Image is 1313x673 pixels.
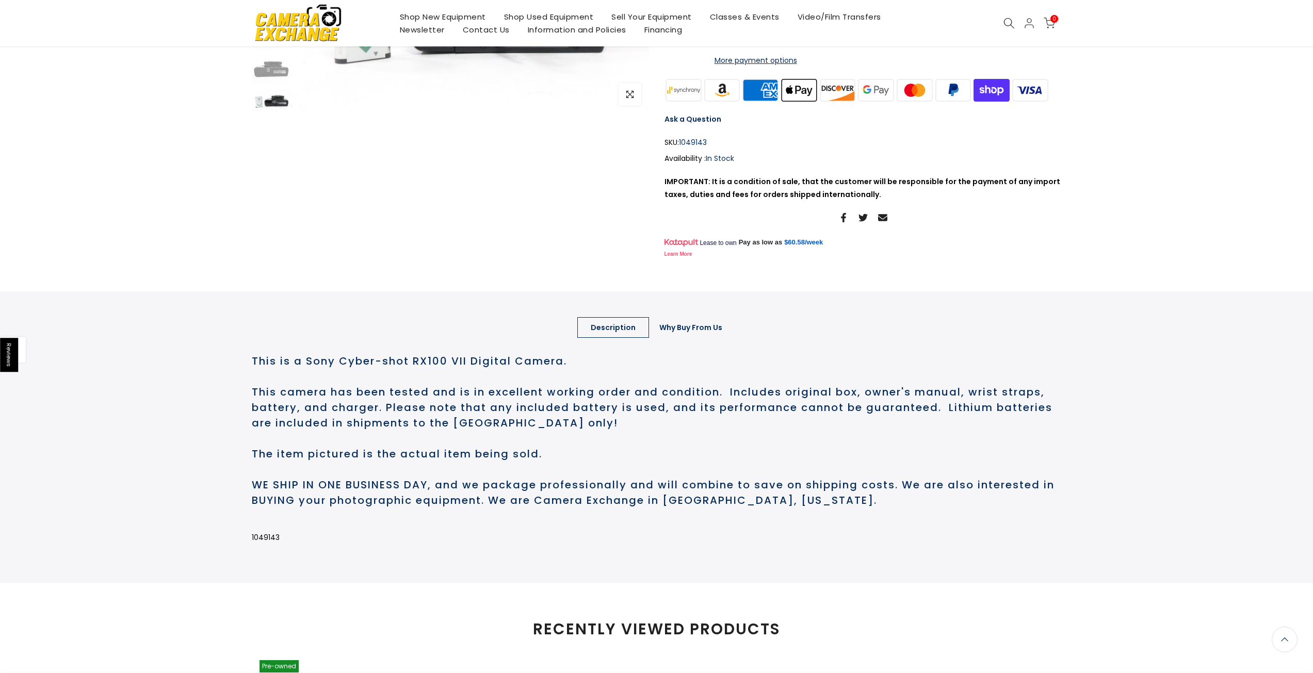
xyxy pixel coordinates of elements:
img: master [895,77,934,103]
span: Pay as low as [739,238,783,247]
span: RECENTLY VIEWED PRODUCTS [533,621,781,637]
a: $60.58/week [784,238,823,247]
a: Classes & Events [701,10,788,23]
img: google pay [857,77,896,103]
img: Sony Cyber-shot RX100 VII Digital Camera Digital Cameras - Digital Point and Shoot Cameras Sony 1... [252,56,293,85]
div: SKU: [664,136,1062,149]
img: synchrony [664,77,703,103]
a: Ask a Question [664,114,721,124]
a: Shop Used Equipment [495,10,603,23]
a: Why Buy From Us [646,317,736,338]
a: Video/Film Transfers [788,10,890,23]
strong: IMPORTANT: It is a condition of sale, that the customer will be responsible for the payment of an... [664,176,1060,200]
a: More payment options [664,54,847,67]
h2: This is a Sony Cyber-shot RX100 VII Digital Camera. This camera has been tested and is in excelle... [252,353,1062,508]
div: Availability : [664,152,1062,165]
a: Financing [635,23,691,36]
img: amazon payments [703,77,741,103]
a: Contact Us [453,23,518,36]
p: 1049143 [252,531,1062,544]
a: Shop New Equipment [391,10,495,23]
a: Newsletter [391,23,453,36]
span: 0 [1050,15,1058,23]
a: Information and Policies [518,23,635,36]
a: Learn More [664,251,692,257]
a: 0 [1044,18,1055,29]
img: visa [1011,77,1049,103]
img: paypal [934,77,972,103]
img: american express [741,77,780,103]
a: Share on Twitter [858,211,868,224]
span: 1049143 [679,136,707,149]
img: apple pay [780,77,818,103]
img: shopify pay [972,77,1011,103]
span: In Stock [706,153,734,163]
a: Back to the top [1272,627,1298,652]
a: Share on Email [878,211,887,224]
span: Lease to own [700,239,736,247]
img: Sony Cyber-shot RX100 VII Digital Camera Digital Cameras - Digital Point and Shoot Cameras Sony 1... [252,90,293,113]
img: discover [818,77,857,103]
a: Sell Your Equipment [603,10,701,23]
a: Description [577,317,649,338]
